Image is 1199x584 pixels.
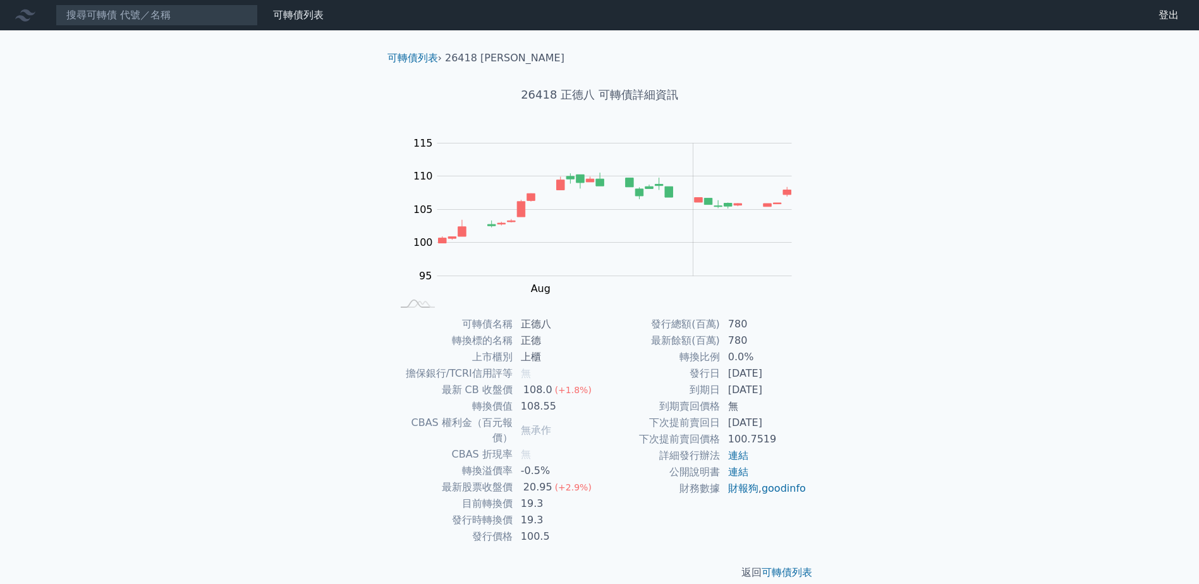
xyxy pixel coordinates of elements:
td: [DATE] [721,382,807,398]
td: 公開說明書 [600,464,721,480]
td: 詳細發行辦法 [600,447,721,464]
div: 108.0 [521,382,555,398]
td: , [721,480,807,497]
td: 108.55 [513,398,600,415]
a: 連結 [728,466,748,478]
tspan: 110 [413,170,433,182]
td: 下次提前賣回日 [600,415,721,431]
tspan: Aug [531,283,551,295]
td: 正德 [513,332,600,349]
td: 到期賣回價格 [600,398,721,415]
td: 100.7519 [721,431,807,447]
td: 財務數據 [600,480,721,497]
td: 到期日 [600,382,721,398]
td: 最新餘額(百萬) [600,332,721,349]
td: 19.3 [513,512,600,528]
td: 最新 CB 收盤價 [393,382,513,398]
td: 轉換比例 [600,349,721,365]
tspan: 95 [419,270,432,282]
h1: 26418 正德八 可轉債詳細資訊 [377,86,822,104]
td: CBAS 折現率 [393,446,513,463]
td: 擔保銀行/TCRI信用評等 [393,365,513,382]
g: Chart [406,137,811,295]
td: 無 [721,398,807,415]
td: 上市櫃別 [393,349,513,365]
td: -0.5% [513,463,600,479]
td: 發行價格 [393,528,513,545]
p: 返回 [377,565,822,580]
a: 可轉債列表 [273,9,324,21]
td: 正德八 [513,316,600,332]
td: 發行時轉換價 [393,512,513,528]
tspan: 100 [413,236,433,248]
td: 最新股票收盤價 [393,479,513,496]
td: 轉換溢價率 [393,463,513,479]
td: 發行總額(百萬) [600,316,721,332]
td: 19.3 [513,496,600,512]
td: 780 [721,332,807,349]
td: 100.5 [513,528,600,545]
span: 無 [521,367,531,379]
td: 目前轉換價 [393,496,513,512]
span: 無 [521,448,531,460]
a: 登出 [1148,5,1189,25]
td: 780 [721,316,807,332]
li: 26418 [PERSON_NAME] [445,51,564,66]
td: 下次提前賣回價格 [600,431,721,447]
td: CBAS 權利金（百元報價） [393,415,513,446]
g: Series [439,173,791,243]
td: 轉換價值 [393,398,513,415]
span: 無承作 [521,424,551,436]
span: (+1.8%) [555,385,592,395]
span: (+2.9%) [555,482,592,492]
tspan: 105 [413,204,433,216]
td: 轉換標的名稱 [393,332,513,349]
tspan: 115 [413,137,433,149]
td: 上櫃 [513,349,600,365]
a: 可轉債列表 [762,566,812,578]
td: [DATE] [721,365,807,382]
a: 財報狗 [728,482,758,494]
div: 20.95 [521,480,555,495]
td: 發行日 [600,365,721,382]
a: goodinfo [762,482,806,494]
a: 連結 [728,449,748,461]
a: 可轉債列表 [387,52,438,64]
td: [DATE] [721,415,807,431]
li: › [387,51,442,66]
input: 搜尋可轉債 代號／名稱 [56,4,258,26]
td: 0.0% [721,349,807,365]
td: 可轉債名稱 [393,316,513,332]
